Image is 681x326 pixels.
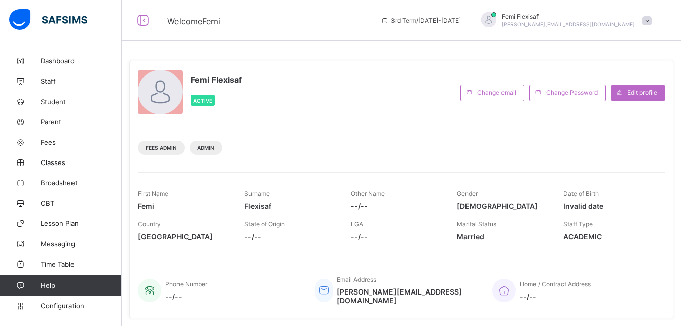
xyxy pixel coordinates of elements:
span: Flexisaf [244,202,336,210]
span: Lesson Plan [41,219,122,227]
span: [DEMOGRAPHIC_DATA] [457,202,548,210]
span: Edit profile [627,89,657,96]
span: Gender [457,190,478,198]
span: [GEOGRAPHIC_DATA] [138,232,229,241]
span: Active [193,97,212,104]
span: Welcome Femi [167,16,220,26]
span: Classes [41,158,122,167]
span: Surname [244,190,270,198]
span: Invalid date [563,202,655,210]
span: Parent [41,118,122,126]
span: [PERSON_NAME][EMAIL_ADDRESS][DOMAIN_NAME] [337,287,477,305]
span: session/term information [381,17,461,24]
span: --/-- [244,232,336,241]
span: LGA [351,220,363,228]
span: Married [457,232,548,241]
span: Time Table [41,260,122,268]
span: Admin [197,145,214,151]
span: CBT [41,199,122,207]
div: FemiFlexisaf [471,12,657,29]
span: Phone Number [165,280,207,288]
span: --/-- [520,292,591,301]
span: State of Origin [244,220,285,228]
span: Change email [477,89,516,96]
span: Help [41,281,121,289]
span: Femi [138,202,229,210]
img: safsims [9,9,87,30]
span: Student [41,97,122,106]
span: [PERSON_NAME][EMAIL_ADDRESS][DOMAIN_NAME] [501,21,635,27]
span: Fees Admin [146,145,177,151]
span: First Name [138,190,168,198]
span: Staff [41,77,122,85]
span: Country [138,220,161,228]
span: Broadsheet [41,179,122,187]
span: Other Name [351,190,385,198]
span: --/-- [351,232,442,241]
span: Home / Contract Address [520,280,591,288]
span: Femi Flexisaf [191,75,242,85]
span: --/-- [165,292,207,301]
span: Date of Birth [563,190,599,198]
span: Dashboard [41,57,122,65]
span: Change Password [546,89,598,96]
span: ACADEMIC [563,232,655,241]
span: Marital Status [457,220,496,228]
span: Messaging [41,240,122,248]
span: Fees [41,138,122,146]
span: Email Address [337,276,376,283]
span: Staff Type [563,220,593,228]
span: Femi Flexisaf [501,13,635,20]
span: Configuration [41,302,121,310]
span: --/-- [351,202,442,210]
